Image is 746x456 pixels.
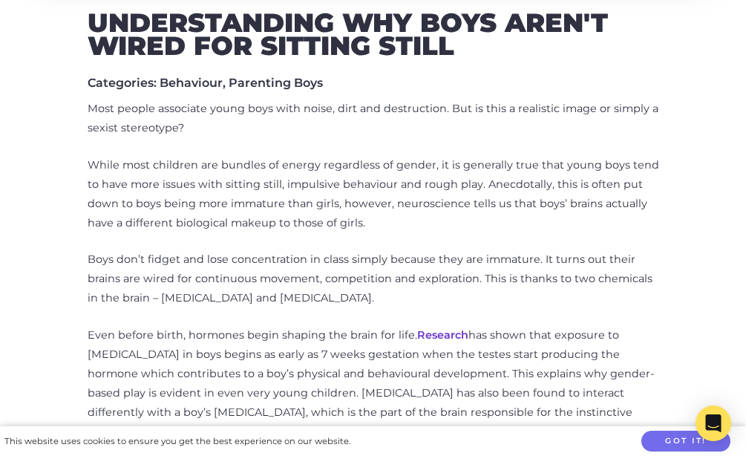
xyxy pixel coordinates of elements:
[88,11,659,58] h2: Understanding Why Boys Aren't Wired for Sitting Still
[641,431,730,452] button: Got it!
[88,76,659,90] h5: Categories: Behaviour, Parenting Boys
[88,100,659,138] p: Most people associate young boys with noise, dirt and destruction. But is this a realistic image ...
[696,405,731,441] div: Open Intercom Messenger
[88,156,659,233] p: While most children are bundles of energy regardless of gender, it is generally true that young b...
[4,434,350,449] div: This website uses cookies to ensure you get the best experience on our website.
[88,250,659,308] p: Boys don’t fidget and lose concentration in class simply because they are immature. It turns out ...
[417,328,468,342] a: Research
